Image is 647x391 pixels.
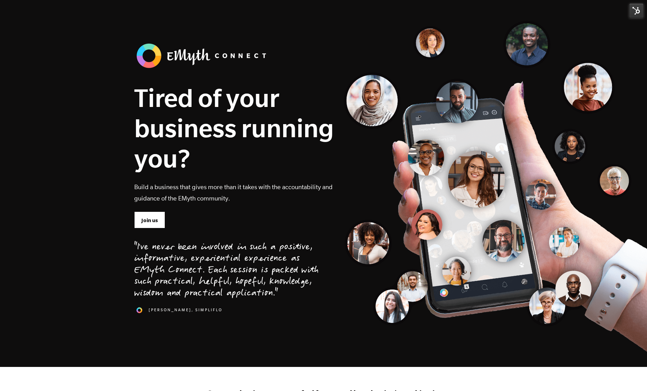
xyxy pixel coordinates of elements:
[134,41,271,70] img: banner_logo
[613,358,647,391] iframe: Chat Widget
[134,211,165,228] a: Join us
[149,307,222,313] span: [PERSON_NAME], SimpliFlo
[141,217,158,224] span: Join us
[134,242,319,300] div: "I've never been involved in such a positive, informative, experiential experience as EMyth Conne...
[134,181,334,204] p: Build a business that gives more than it takes with the accountability and guidance of the EMyth ...
[134,305,145,315] img: 1
[629,3,644,18] img: HubSpot Tools Menu Toggle
[134,83,334,173] h1: Tired of your business running you?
